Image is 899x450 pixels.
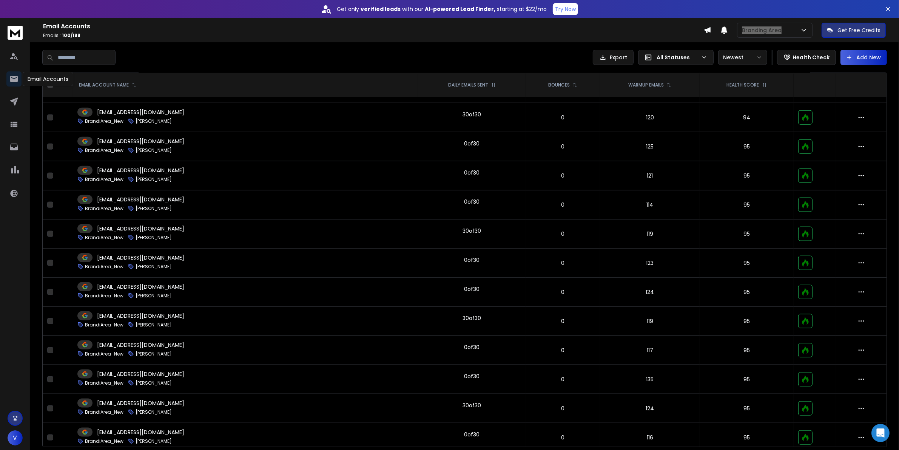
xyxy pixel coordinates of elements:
p: BrandiArea_New [85,293,123,299]
td: 95 [700,220,794,249]
p: [PERSON_NAME] [136,206,172,212]
p: [PERSON_NAME] [136,409,172,415]
td: 94 [700,103,794,132]
p: BrandiArea_New [85,147,123,153]
td: 117 [600,336,700,365]
button: Export [593,50,634,65]
p: 0 [530,114,595,121]
p: Emails : [43,32,704,39]
button: Try Now [553,3,578,15]
td: 95 [700,132,794,161]
button: Get Free Credits [822,23,886,38]
p: Try Now [555,5,576,13]
td: 95 [700,307,794,336]
h1: Email Accounts [43,22,704,31]
p: All Statuses [657,54,698,61]
p: BrandiArea_New [85,235,123,241]
p: BrandiArea_New [85,409,123,415]
p: [EMAIL_ADDRESS][DOMAIN_NAME] [97,254,184,261]
td: 95 [700,249,794,278]
td: 119 [600,220,700,249]
p: DAILY EMAILS SENT [448,82,488,88]
div: 0 of 30 [464,140,480,147]
p: Branding Area [742,26,785,34]
td: 120 [600,103,700,132]
button: V [8,430,23,445]
p: HEALTH SCORE [727,82,759,88]
p: 0 [530,346,595,354]
div: 30 of 30 [463,314,481,322]
td: 125 [600,132,700,161]
div: 0 of 30 [464,285,480,293]
p: [EMAIL_ADDRESS][DOMAIN_NAME] [97,225,184,232]
div: EMAIL ACCOUNT NAME [79,82,136,88]
p: BrandiArea_New [85,380,123,386]
p: 0 [530,143,595,150]
td: 114 [600,190,700,220]
p: 0 [530,230,595,238]
td: 135 [600,365,700,394]
p: WARMUP EMAILS [628,82,664,88]
div: 0 of 30 [464,198,480,206]
p: 0 [530,288,595,296]
p: [EMAIL_ADDRESS][DOMAIN_NAME] [97,370,184,378]
td: 124 [600,278,700,307]
p: BrandiArea_New [85,264,123,270]
button: Newest [718,50,767,65]
p: [EMAIL_ADDRESS][DOMAIN_NAME] [97,312,184,320]
p: [PERSON_NAME] [136,438,172,444]
p: [EMAIL_ADDRESS][DOMAIN_NAME] [97,138,184,145]
p: [EMAIL_ADDRESS][DOMAIN_NAME] [97,283,184,291]
p: 0 [530,201,595,209]
p: 0 [530,405,595,412]
p: [EMAIL_ADDRESS][DOMAIN_NAME] [97,167,184,174]
p: BrandiArea_New [85,206,123,212]
p: [EMAIL_ADDRESS][DOMAIN_NAME] [97,196,184,203]
p: 0 [530,434,595,441]
div: 30 of 30 [463,111,481,118]
p: Get Free Credits [837,26,880,34]
p: [PERSON_NAME] [136,118,172,124]
p: [EMAIL_ADDRESS][DOMAIN_NAME] [97,108,184,116]
p: [EMAIL_ADDRESS][DOMAIN_NAME] [97,399,184,407]
span: 100 / 188 [62,32,80,39]
div: Email Accounts [23,72,73,86]
div: 0 of 30 [464,373,480,380]
p: BOUNCES [548,82,570,88]
div: 0 of 30 [464,343,480,351]
p: Get only with our starting at $22/mo [337,5,547,13]
button: Add New [840,50,887,65]
p: [EMAIL_ADDRESS][DOMAIN_NAME] [97,341,184,349]
p: BrandiArea_New [85,322,123,328]
div: 30 of 30 [463,402,481,409]
td: 124 [600,394,700,423]
td: 121 [600,161,700,190]
p: [PERSON_NAME] [136,322,172,328]
p: [PERSON_NAME] [136,264,172,270]
div: 0 of 30 [464,431,480,438]
p: [PERSON_NAME] [136,176,172,182]
p: 0 [530,317,595,325]
p: Health Check [793,54,830,61]
p: 0 [530,259,595,267]
p: 0 [530,172,595,179]
p: BrandiArea_New [85,118,123,124]
p: BrandiArea_New [85,351,123,357]
strong: AI-powered Lead Finder, [425,5,495,13]
div: 0 of 30 [464,169,480,176]
td: 95 [700,161,794,190]
div: 30 of 30 [463,227,481,235]
p: [PERSON_NAME] [136,147,172,153]
td: 119 [600,307,700,336]
p: [PERSON_NAME] [136,380,172,386]
td: 95 [700,365,794,394]
strong: verified leads [361,5,401,13]
p: [PERSON_NAME] [136,351,172,357]
td: 95 [700,336,794,365]
td: 123 [600,249,700,278]
p: [PERSON_NAME] [136,293,172,299]
td: 95 [700,278,794,307]
td: 95 [700,190,794,220]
